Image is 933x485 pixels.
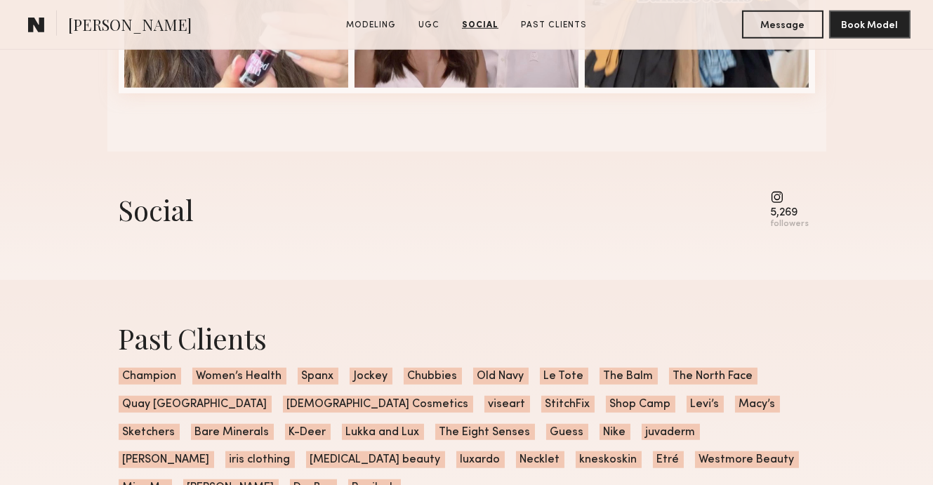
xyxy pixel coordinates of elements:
span: K-Deer [285,424,331,441]
a: UGC [413,19,445,32]
span: Jockey [350,368,392,385]
span: Bare Minerals [191,424,274,441]
span: iris clothing [225,451,295,468]
span: Sketchers [119,424,180,441]
button: Book Model [829,11,911,39]
span: luxardo [456,451,505,468]
span: Macy’s [735,396,780,413]
span: Old Navy [473,368,529,385]
span: Lukka and Lux [342,424,424,441]
div: followers [771,219,809,230]
span: Guess [546,424,588,441]
span: Levi’s [687,396,724,413]
span: kneskoskin [576,451,642,468]
span: Chubbies [404,368,462,385]
span: The Balm [600,368,658,385]
div: Social [119,191,194,228]
a: Book Model [829,18,911,30]
span: The North Face [669,368,757,385]
button: Message [742,11,823,39]
span: Westmore Beauty [695,451,799,468]
span: Shop Camp [606,396,675,413]
span: [MEDICAL_DATA] beauty [306,451,445,468]
a: Modeling [340,19,402,32]
span: Nike [600,424,630,441]
div: 5,269 [771,208,809,218]
span: Women’s Health [192,368,286,385]
span: juvaderm [642,424,700,441]
span: [DEMOGRAPHIC_DATA] Cosmetics [283,396,473,413]
span: The Eight Senses [435,424,535,441]
span: Spanx [298,368,338,385]
span: Le Tote [540,368,588,385]
a: Social [456,19,504,32]
span: StitchFix [541,396,595,413]
span: [PERSON_NAME] [68,14,192,39]
span: Champion [119,368,181,385]
span: [PERSON_NAME] [119,451,214,468]
span: Necklet [516,451,564,468]
span: Quay [GEOGRAPHIC_DATA] [119,396,272,413]
a: Past Clients [515,19,593,32]
span: viseart [484,396,530,413]
span: Etré [653,451,684,468]
div: Past Clients [119,319,815,357]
